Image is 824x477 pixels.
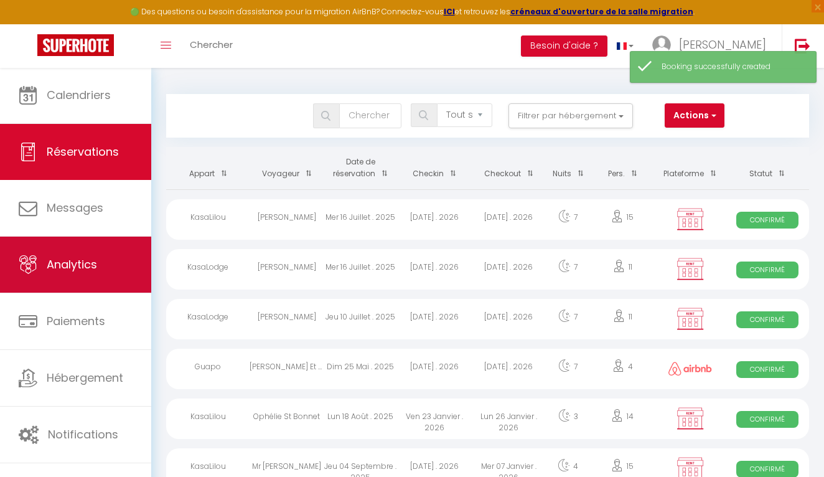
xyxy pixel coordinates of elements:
th: Sort by status [726,147,809,189]
span: Calendriers [47,87,111,103]
img: Super Booking [37,34,114,56]
span: Analytics [47,257,97,272]
span: [PERSON_NAME] [679,37,766,52]
a: créneaux d'ouverture de la salle migration [510,6,693,17]
span: Messages [47,200,103,215]
th: Sort by guest [250,147,324,189]
a: Chercher [180,24,242,68]
button: Besoin d'aide ? [521,35,607,57]
th: Sort by checkout [472,147,546,189]
th: Sort by booking date [324,147,398,189]
th: Sort by nights [546,147,591,189]
span: Réservations [47,144,119,159]
button: Ouvrir le widget de chat LiveChat [10,5,47,42]
span: Chercher [190,38,233,51]
img: ... [652,35,671,54]
a: ICI [444,6,455,17]
input: Chercher [339,103,401,128]
span: Paiements [47,313,105,329]
a: ... [PERSON_NAME] [643,24,782,68]
button: Actions [665,103,724,128]
span: Hébergement [47,370,123,385]
th: Sort by rentals [166,147,250,189]
button: Filtrer par hébergement [508,103,633,128]
span: Notifications [48,427,118,442]
img: logout [795,38,810,54]
th: Sort by checkin [398,147,472,189]
th: Sort by people [591,147,655,189]
th: Sort by channel [655,147,726,189]
div: Booking successfully created [662,61,803,73]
